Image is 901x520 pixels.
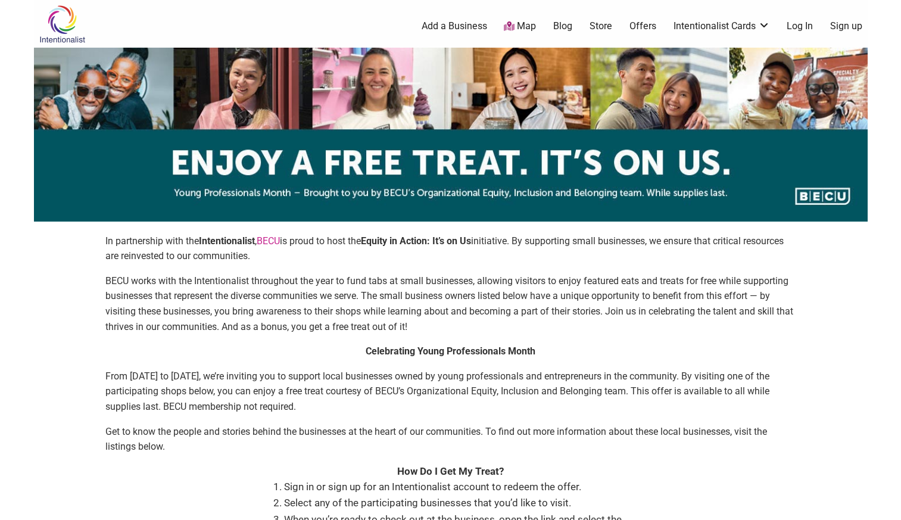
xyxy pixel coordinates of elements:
strong: Intentionalist [199,235,255,247]
img: Intentionalist [34,5,91,43]
p: BECU works with the Intentionalist throughout the year to fund tabs at small businesses, allowing... [105,273,796,334]
a: Log In [787,20,813,33]
li: Select any of the participating businesses that you’d like to visit. [284,495,629,511]
p: From [DATE] to [DATE], we’re inviting you to support local businesses owned by young professional... [105,369,796,415]
a: Offers [629,20,656,33]
a: Sign up [830,20,862,33]
strong: Equity in Action: It’s on Us [361,235,471,247]
a: Intentionalist Cards [674,20,770,33]
a: Map [504,20,536,33]
p: In partnership with the , is proud to host the initiative. By supporting small businesses, we ens... [105,233,796,264]
li: Sign in or sign up for an Intentionalist account to redeem the offer. [284,479,629,495]
p: Get to know the people and stories behind the businesses at the heart of our communities. To find... [105,424,796,454]
a: Add a Business [422,20,487,33]
strong: How Do I Get My Treat? [397,465,504,477]
a: Blog [553,20,572,33]
a: Store [590,20,612,33]
img: sponsor logo [34,48,868,222]
a: BECU [257,235,280,247]
strong: Celebrating Young Professionals Month [366,345,535,357]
